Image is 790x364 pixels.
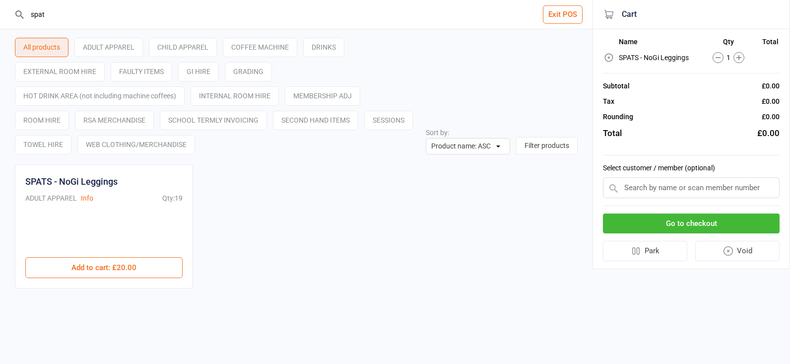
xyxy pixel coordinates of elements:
div: DRINKS [303,38,344,57]
th: Qty [703,38,755,50]
div: MEMBERSHIP ADJ [285,86,360,106]
label: Sort by: [426,129,449,137]
div: ADULT APPAREL [74,38,143,57]
div: ADULT APPAREL [25,193,77,204]
div: GI HIRE [178,62,219,81]
button: Filter products [516,137,578,154]
div: All products [15,38,68,57]
input: Search by name or scan member number [603,177,780,198]
div: SPATS - NoGi Leggings [25,175,118,188]
td: SPATS - NoGi Leggings [619,51,702,65]
div: £0.00 [762,96,780,107]
div: SCHOOL TERMLY INVOICING [160,111,267,130]
th: Total [756,38,779,50]
div: GRADING [225,62,272,81]
button: Park [603,241,687,261]
div: FAULTY ITEMS [111,62,172,81]
div: 1 [703,52,755,63]
div: £0.00 [762,112,780,122]
label: Select customer / member (optional) [603,163,780,173]
div: Subtotal [603,81,630,91]
div: £0.00 [762,81,780,91]
div: COFFEE MACHINE [223,38,297,57]
div: INTERNAL ROOM HIRE [191,86,279,106]
button: Void [695,241,780,261]
button: Add to cart: £20.00 [25,257,183,278]
button: Go to checkout [603,214,780,234]
button: Exit POS [543,5,583,24]
div: Total [603,127,622,140]
div: SECOND HAND ITEMS [273,111,358,130]
div: £0.00 [757,127,780,140]
button: Info [81,193,93,204]
div: RSA MERCHANDISE [75,111,154,130]
div: EXTERNAL ROOM HIRE [15,62,105,81]
div: ROOM HIRE [15,111,69,130]
div: CHILD APPAREL [149,38,217,57]
div: Tax [603,96,614,107]
div: HOT DRINK AREA (not including machine coffees) [15,86,185,106]
div: WEB CLOTHING/MERCHANDISE [77,135,195,154]
div: Qty: 19 [162,193,183,204]
div: TOWEL HIRE [15,135,71,154]
th: Name [619,38,702,50]
div: Rounding [603,112,633,122]
div: SESSIONS [364,111,413,130]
